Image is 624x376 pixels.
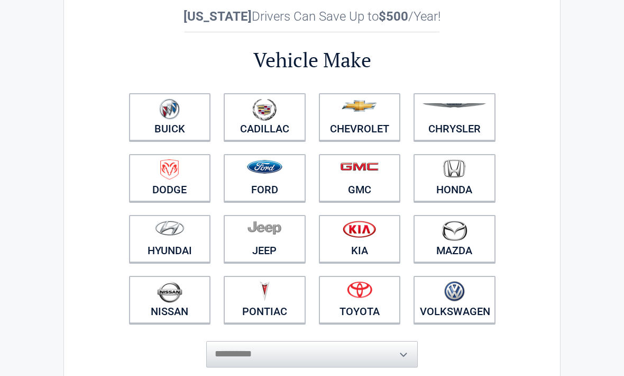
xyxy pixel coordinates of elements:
[157,281,182,303] img: nissan
[441,220,467,241] img: mazda
[122,47,502,74] h2: Vehicle Make
[224,215,306,263] a: Jeep
[129,154,211,202] a: Dodge
[155,220,185,236] img: hyundai
[347,281,372,298] img: toyota
[319,276,401,324] a: Toyota
[224,276,306,324] a: Pontiac
[129,215,211,263] a: Hyundai
[252,99,277,121] img: cadillac
[259,281,270,301] img: pontiac
[342,100,377,112] img: chevrolet
[122,9,502,24] h2: Drivers Can Save Up to /Year
[160,159,179,180] img: dodge
[224,93,306,141] a: Cadillac
[422,103,487,108] img: chrysler
[343,220,376,238] img: kia
[224,154,306,202] a: Ford
[414,93,495,141] a: Chrysler
[444,281,465,302] img: volkswagen
[247,160,282,174] img: ford
[414,154,495,202] a: Honda
[414,215,495,263] a: Mazda
[129,93,211,141] a: Buick
[319,93,401,141] a: Chevrolet
[183,9,252,24] b: [US_STATE]
[129,276,211,324] a: Nissan
[247,220,281,235] img: jeep
[379,9,408,24] b: $500
[159,99,180,120] img: buick
[414,276,495,324] a: Volkswagen
[319,215,401,263] a: Kia
[443,159,465,178] img: honda
[340,162,379,171] img: gmc
[319,154,401,202] a: GMC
